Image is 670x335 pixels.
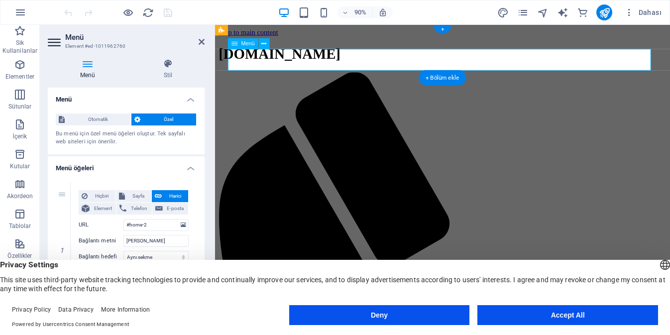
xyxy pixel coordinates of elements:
h3: Element #ed-1011962760 [65,42,185,51]
i: Sayfayı yeniden yükleyin [142,7,154,18]
i: Tasarım (Ctrl+Alt+Y) [497,7,509,18]
button: reload [142,6,154,18]
p: Özellikler [7,252,32,260]
span: Hiçbiri [91,190,112,202]
input: URL... [123,219,189,231]
button: design [497,6,509,18]
label: URL [79,219,123,231]
span: Özel [143,113,193,125]
div: + [434,25,451,33]
label: Bağlantı hedefi [79,251,123,263]
div: + Bölüm ekle [419,70,466,86]
span: Element [93,203,113,215]
button: Hiçbiri [79,190,115,202]
h4: Stil [131,59,205,80]
button: text_generator [557,6,568,18]
span: E-posta [166,203,185,215]
p: Akordeon [7,192,33,200]
button: Özel [131,113,196,125]
em: 1 [55,246,69,254]
label: Bağlantı metni [79,235,123,247]
input: Bağlantı metni... [123,235,189,247]
button: Sayfa [116,190,151,202]
div: Bu menü için özel menü öğeleri oluştur. Tek sayfalı web siteleri için önerilir. [56,130,197,146]
span: Otomatik [68,113,128,125]
span: Dahası [624,7,662,17]
i: Ticaret [577,7,588,18]
h4: Menü öğeleri [48,156,205,174]
p: İçerik [12,132,27,140]
button: commerce [576,6,588,18]
i: Navigatör [537,7,549,18]
i: AI Writer [557,7,568,18]
span: Harici [165,190,185,202]
button: navigator [537,6,549,18]
button: Ön izleme modundan çıkıp düzenlemeye devam etmek için buraya tıklayın [122,6,134,18]
button: E-posta [152,203,188,215]
a: Skip to main content [4,4,70,12]
span: Telefon [129,203,148,215]
p: Elementler [5,73,34,81]
p: Kutular [10,162,30,170]
i: Sayfalar (Ctrl+Alt+S) [517,7,529,18]
h2: Menü [65,33,205,42]
h6: 90% [352,6,368,18]
button: Dahası [620,4,666,20]
h4: Menü [48,88,205,106]
button: Telefon [116,203,151,215]
button: Element [79,203,116,215]
i: Yayınla [599,7,610,18]
span: Sayfa [128,190,148,202]
p: Tablolar [9,222,31,230]
i: Yeniden boyutlandırmada yakınlaştırma düzeyini seçilen cihaza uyacak şekilde otomatik olarak ayarla. [378,8,387,17]
p: Sütunlar [8,103,32,111]
span: Menü [241,41,255,47]
button: Harici [152,190,188,202]
button: 90% [337,6,373,18]
button: pages [517,6,529,18]
button: publish [596,4,612,20]
h4: Menü [48,59,131,80]
button: Otomatik [56,113,131,125]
